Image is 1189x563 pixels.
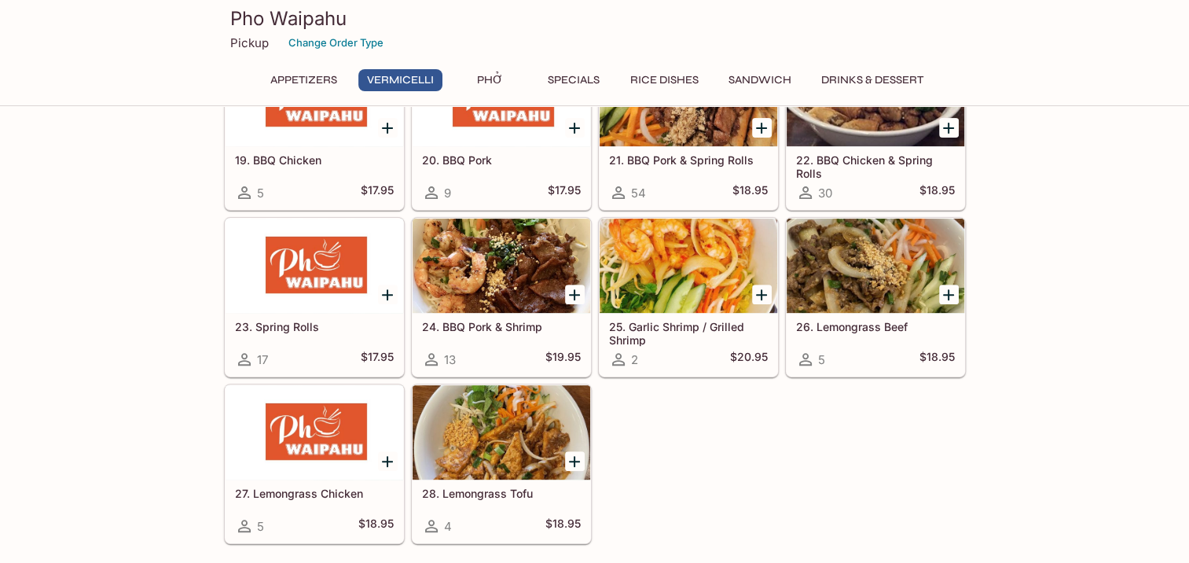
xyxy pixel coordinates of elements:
[752,285,772,304] button: Add 25. Garlic Shrimp / Grilled Shrimp
[422,320,581,333] h5: 24. BBQ Pork & Shrimp
[230,6,960,31] h3: Pho Waipahu
[226,219,403,313] div: 23. Spring Rolls
[818,186,832,201] span: 30
[600,219,777,313] div: 25. Garlic Shrimp / Grilled Shrimp
[732,183,768,202] h5: $18.95
[565,118,585,138] button: Add 20. BBQ Pork
[720,69,800,91] button: Sandwich
[919,350,955,369] h5: $18.95
[413,385,590,480] div: 28. Lemongrass Tofu
[230,35,269,50] p: Pickup
[599,51,778,210] a: 21. BBQ Pork & Spring Rolls54$18.95
[565,451,585,471] button: Add 28. Lemongrass Tofu
[600,52,777,146] div: 21. BBQ Pork & Spring Rolls
[455,69,526,91] button: Phở
[225,218,404,377] a: 23. Spring Rolls17$17.95
[787,219,964,313] div: 26. Lemongrass Beef
[257,186,264,201] span: 5
[813,69,932,91] button: Drinks & Dessert
[378,285,398,304] button: Add 23. Spring Rolls
[631,186,646,201] span: 54
[422,153,581,167] h5: 20. BBQ Pork
[412,51,591,210] a: 20. BBQ Pork9$17.95
[919,183,955,202] h5: $18.95
[622,69,707,91] button: Rice Dishes
[378,118,398,138] button: Add 19. BBQ Chicken
[565,285,585,304] button: Add 24. BBQ Pork & Shrimp
[361,350,394,369] h5: $17.95
[796,153,955,179] h5: 22. BBQ Chicken & Spring Rolls
[786,218,965,377] a: 26. Lemongrass Beef5$18.95
[413,52,590,146] div: 20. BBQ Pork
[226,52,403,146] div: 19. BBQ Chicken
[225,385,404,543] a: 27. Lemongrass Chicken5$18.95
[609,320,768,346] h5: 25. Garlic Shrimp / Grilled Shrimp
[796,320,955,333] h5: 26. Lemongrass Beef
[545,350,581,369] h5: $19.95
[752,118,772,138] button: Add 21. BBQ Pork & Spring Rolls
[358,69,442,91] button: Vermicelli
[412,385,591,543] a: 28. Lemongrass Tofu4$18.95
[631,352,638,367] span: 2
[609,153,768,167] h5: 21. BBQ Pork & Spring Rolls
[422,487,581,500] h5: 28. Lemongrass Tofu
[361,183,394,202] h5: $17.95
[730,350,768,369] h5: $20.95
[545,517,581,535] h5: $18.95
[257,519,264,534] span: 5
[262,69,346,91] button: Appetizers
[235,320,394,333] h5: 23. Spring Rolls
[939,118,959,138] button: Add 22. BBQ Chicken & Spring Rolls
[444,352,456,367] span: 13
[444,519,452,534] span: 4
[599,218,778,377] a: 25. Garlic Shrimp / Grilled Shrimp2$20.95
[444,186,451,201] span: 9
[413,219,590,313] div: 24. BBQ Pork & Shrimp
[538,69,609,91] button: Specials
[225,51,404,210] a: 19. BBQ Chicken5$17.95
[235,153,394,167] h5: 19. BBQ Chicken
[378,451,398,471] button: Add 27. Lemongrass Chicken
[939,285,959,304] button: Add 26. Lemongrass Beef
[548,183,581,202] h5: $17.95
[818,352,825,367] span: 5
[226,385,403,480] div: 27. Lemongrass Chicken
[787,52,964,146] div: 22. BBQ Chicken & Spring Rolls
[235,487,394,500] h5: 27. Lemongrass Chicken
[257,352,268,367] span: 17
[412,218,591,377] a: 24. BBQ Pork & Shrimp13$19.95
[358,517,394,535] h5: $18.95
[281,31,391,55] button: Change Order Type
[786,51,965,210] a: 22. BBQ Chicken & Spring Rolls30$18.95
